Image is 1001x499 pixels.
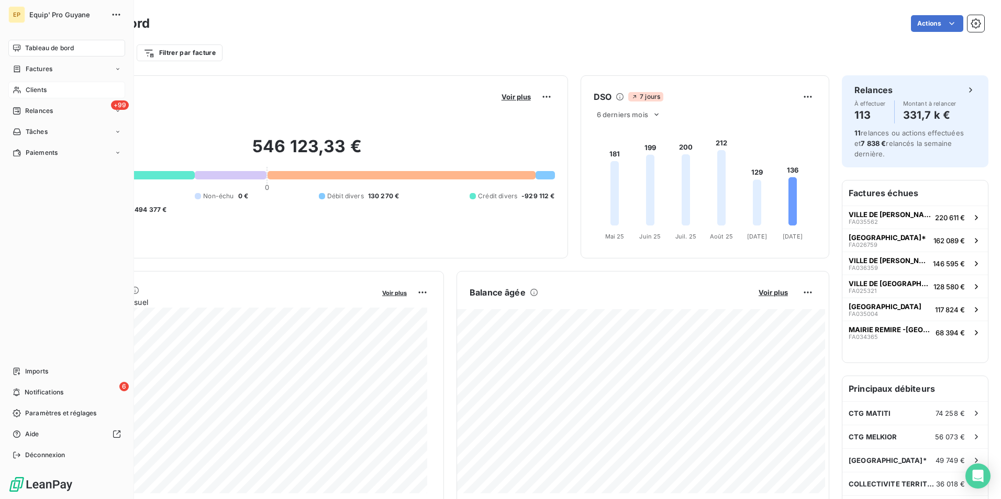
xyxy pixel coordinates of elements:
span: Factures [26,64,52,74]
span: 162 089 € [933,236,965,245]
span: 74 258 € [936,409,965,417]
span: MAIRIE REMIRE -[GEOGRAPHIC_DATA] [849,325,931,334]
span: FA026759 [849,242,877,248]
span: VILLE DE [GEOGRAPHIC_DATA] [849,279,929,288]
span: [GEOGRAPHIC_DATA]* [849,456,927,464]
span: FA036359 [849,265,878,271]
h6: DSO [594,90,611,103]
tspan: [DATE] [747,233,767,240]
span: Voir plus [759,288,788,297]
span: Voir plus [382,289,407,297]
span: À effectuer [854,100,886,107]
button: Voir plus [498,92,534,101]
span: Montant à relancer [903,100,956,107]
span: Déconnexion [25,450,65,460]
span: Paramètres et réglages [25,409,96,418]
h6: Factures échues [842,180,988,206]
span: VILLE DE [PERSON_NAME] [849,256,929,265]
span: FA035562 [849,219,878,225]
img: Logo LeanPay [8,476,73,493]
span: 128 580 € [933,282,965,291]
button: VILLE DE [GEOGRAPHIC_DATA]FA025321128 580 € [842,275,988,298]
span: Tableau de bord [25,43,74,53]
h2: 546 123,33 € [59,136,555,167]
span: -929 112 € [521,191,555,201]
tspan: Juil. 25 [675,233,696,240]
span: +99 [111,100,129,110]
span: COLLECTIVITE TERRITORIALE DE GUYANE * [849,480,936,488]
span: 11 [854,129,861,137]
button: Voir plus [379,288,410,297]
span: [GEOGRAPHIC_DATA]* [849,233,926,242]
span: VILLE DE [PERSON_NAME] [849,210,931,219]
button: Actions [911,15,963,32]
h6: Balance âgée [470,286,526,299]
span: CTG MELKIOR [849,433,897,441]
span: relances ou actions effectuées et relancés la semaine dernière. [854,129,964,158]
span: 49 749 € [936,456,965,464]
span: CTG MATITI [849,409,891,417]
button: Voir plus [755,288,791,297]
span: Non-échu [203,191,233,201]
span: 6 [119,382,129,391]
div: EP [8,6,25,23]
h4: 331,7 k € [903,107,956,123]
span: Débit divers [327,191,364,201]
span: FA034365 [849,334,878,340]
span: Voir plus [502,93,531,101]
span: FA025321 [849,288,876,294]
a: Aide [8,426,125,443]
button: [GEOGRAPHIC_DATA]FA035004117 824 € [842,298,988,321]
span: 130 270 € [368,191,399,201]
span: Imports [25,367,48,376]
span: 117 824 € [935,305,965,314]
span: 6 derniers mois [597,110,648,119]
span: Aide [25,429,39,439]
button: VILLE DE [PERSON_NAME]FA035562220 611 € [842,206,988,229]
h4: 113 [854,107,886,123]
button: Filtrer par facture [137,44,223,61]
span: 220 611 € [935,213,965,222]
button: VILLE DE [PERSON_NAME]FA036359146 595 € [842,252,988,275]
span: Equip' Pro Guyane [29,10,105,19]
span: 36 018 € [936,480,965,488]
button: [GEOGRAPHIC_DATA]*FA026759162 089 € [842,229,988,252]
span: 56 073 € [935,433,965,441]
tspan: Mai 25 [605,233,624,240]
span: FA035004 [849,311,878,317]
span: 68 394 € [936,328,965,337]
span: -494 377 € [131,205,167,214]
span: Tâches [26,127,48,137]
span: 146 595 € [933,259,965,268]
span: Paiements [26,148,58,157]
span: Notifications [25,388,63,397]
tspan: [DATE] [783,233,803,240]
tspan: Juin 25 [639,233,661,240]
span: Relances [25,106,53,116]
span: 0 [265,183,269,191]
tspan: Août 25 [710,233,733,240]
h6: Relances [854,84,893,96]
span: [GEOGRAPHIC_DATA] [849,302,921,311]
h6: Principaux débiteurs [842,376,988,401]
span: Clients [26,85,47,95]
div: Open Intercom Messenger [965,463,991,489]
span: 7 838 € [861,139,886,148]
span: 7 jours [628,92,663,101]
span: Crédit divers [478,191,517,201]
button: MAIRIE REMIRE -[GEOGRAPHIC_DATA]FA03436568 394 € [842,321,988,344]
span: Chiffre d'affaires mensuel [59,297,375,308]
span: 0 € [238,191,248,201]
